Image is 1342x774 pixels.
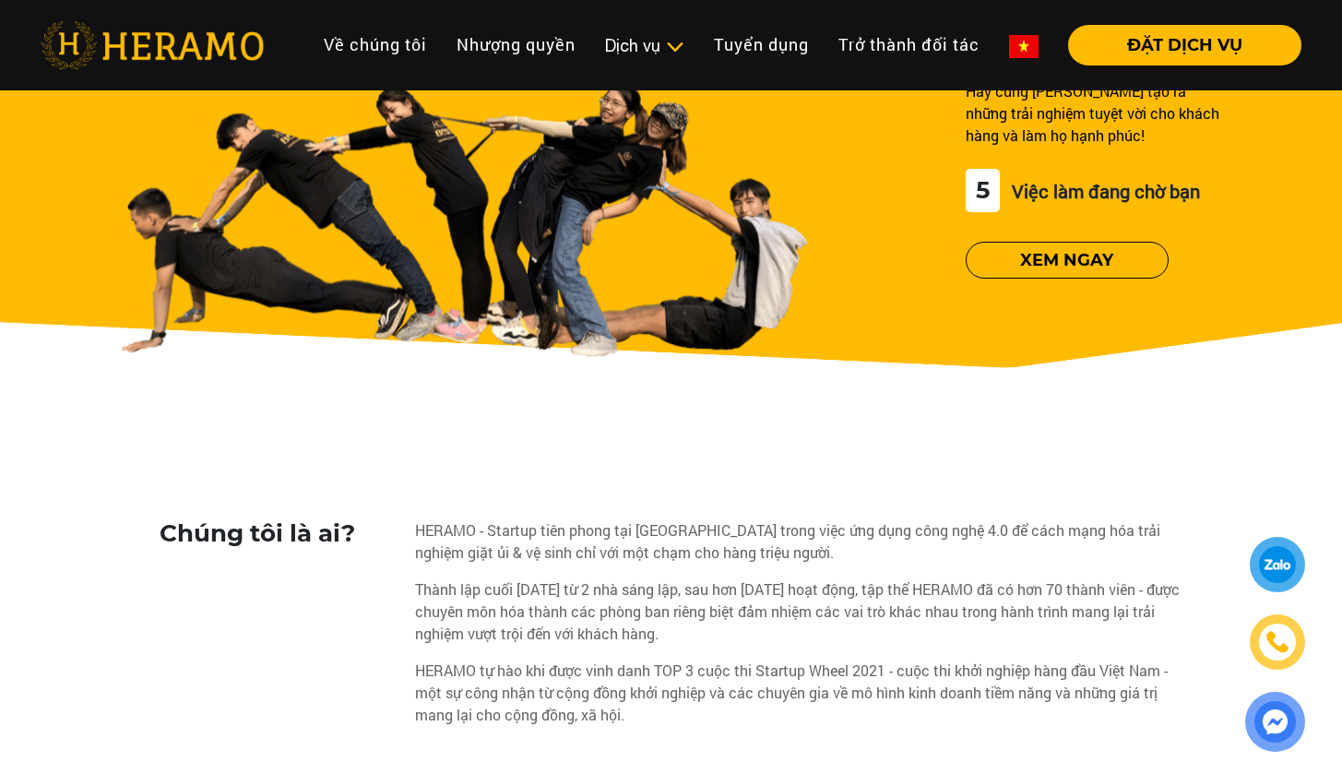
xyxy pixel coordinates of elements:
[1266,631,1289,653] img: phone-icon
[966,242,1169,279] button: Xem ngay
[415,578,1183,645] div: Thành lập cuối [DATE] từ 2 nhà sáng lập, sau hơn [DATE] hoạt động, tập thể HERAMO đã có hơn 70 th...
[605,33,684,58] div: Dịch vụ
[1253,617,1302,667] a: phone-icon
[442,25,590,65] a: Nhượng quyền
[966,80,1221,147] div: Hãy cùng [PERSON_NAME] tạo ra những trải nghiệm tuyệt vời cho khách hàng và làm họ hạnh phúc!
[699,25,824,65] a: Tuyển dụng
[966,169,1000,212] div: 5
[1068,25,1301,65] button: ĐẶT DỊCH VỤ
[415,519,1183,564] div: HERAMO - Startup tiên phong tại [GEOGRAPHIC_DATA] trong việc ứng dụng công nghệ 4.0 để cách mạng ...
[415,660,1183,726] div: HERAMO tự hào khi được vinh danh TOP 3 cuộc thi Startup Wheel 2021 - cuộc thi khởi nghiệp hàng đầ...
[1053,37,1301,54] a: ĐẶT DỊCH VỤ
[309,25,442,65] a: Về chúng tôi
[121,80,808,357] img: banner
[1007,179,1200,203] span: Việc làm đang chờ bạn
[665,38,684,56] img: subToggleIcon
[160,519,402,548] h3: Chúng tôi là ai?
[41,21,264,69] img: heramo-logo.png
[824,25,994,65] a: Trở thành đối tác
[1009,35,1039,58] img: vn-flag.png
